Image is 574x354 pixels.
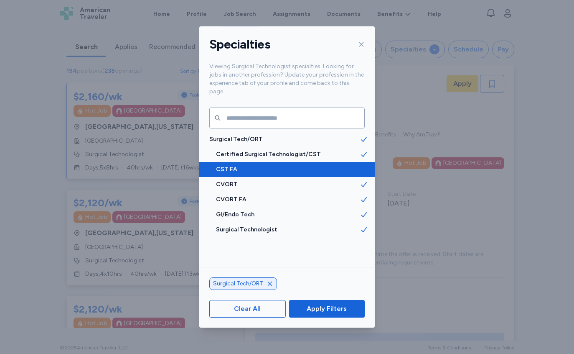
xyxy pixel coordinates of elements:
h1: Specialties [209,36,270,52]
span: Apply Filters [307,304,347,314]
span: GI/Endo Tech [216,210,360,219]
span: Clear All [234,304,261,314]
span: Surgical Technologist [216,226,360,234]
span: Surgical Tech/ORT [209,135,360,144]
span: CVORT FA [216,195,360,204]
span: CVORT [216,180,360,189]
span: Certified Surgical Technologist/CST [216,150,360,159]
button: Clear All [209,300,286,318]
div: Viewing Surgical Technologist specialties. Looking for jobs in another profession? Update your pr... [199,62,375,106]
span: CST FA [216,165,360,174]
span: Surgical Tech/ORT [213,280,263,288]
button: Apply Filters [289,300,365,318]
